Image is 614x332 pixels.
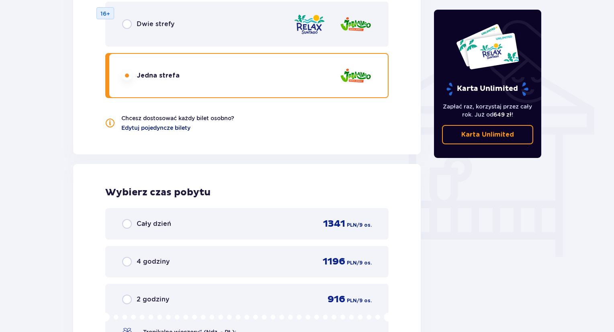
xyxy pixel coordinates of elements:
[347,259,357,266] p: PLN
[100,10,110,18] p: 16+
[442,102,534,119] p: Zapłać raz, korzystaj przez cały rok. Już od !
[137,20,174,29] p: Dwie strefy
[137,219,171,228] p: Cały dzień
[121,124,190,132] a: Edytuj pojedyncze bilety
[347,297,357,304] p: PLN
[293,13,325,36] img: zone logo
[442,125,534,144] a: Karta Unlimited
[347,221,357,229] p: PLN
[446,82,529,96] p: Karta Unlimited
[323,218,345,230] p: 1341
[340,13,372,36] img: zone logo
[137,71,180,80] p: Jedna strefa
[137,257,170,266] p: 4 godziny
[323,256,345,268] p: 1196
[357,221,372,229] p: / 9 os.
[137,295,169,304] p: 2 godziny
[121,114,234,122] p: Chcesz dostosować każdy bilet osobno?
[105,186,389,199] p: Wybierz czas pobytu
[327,293,345,305] p: 916
[461,130,514,139] p: Karta Unlimited
[493,111,512,118] span: 649 zł
[357,297,372,304] p: / 9 os.
[340,64,372,87] img: zone logo
[357,259,372,266] p: / 9 os.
